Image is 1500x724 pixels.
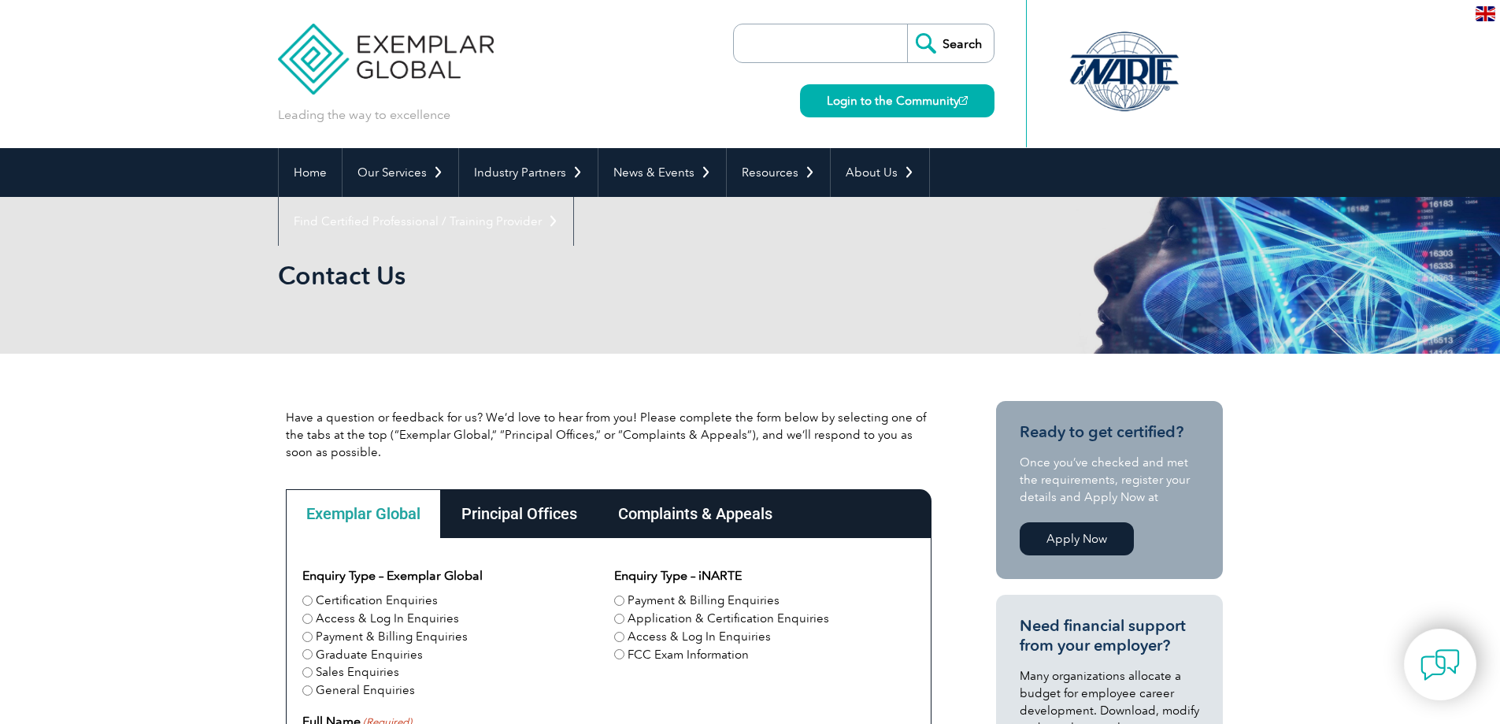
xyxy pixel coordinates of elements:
[302,566,483,585] legend: Enquiry Type – Exemplar Global
[316,681,415,700] label: General Enquiries
[628,592,780,610] label: Payment & Billing Enquiries
[727,148,830,197] a: Resources
[628,628,771,646] label: Access & Log In Enquiries
[1476,6,1495,21] img: en
[459,148,598,197] a: Industry Partners
[1020,616,1199,655] h3: Need financial support from your employer?
[278,260,883,291] h1: Contact Us
[441,489,598,538] div: Principal Offices
[959,96,968,105] img: open_square.png
[1020,454,1199,506] p: Once you’ve checked and met the requirements, register your details and Apply Now at
[1020,522,1134,555] a: Apply Now
[800,84,994,117] a: Login to the Community
[614,566,742,585] legend: Enquiry Type – iNARTE
[286,489,441,538] div: Exemplar Global
[316,663,399,681] label: Sales Enquiries
[831,148,929,197] a: About Us
[907,24,994,62] input: Search
[316,610,459,628] label: Access & Log In Enquiries
[316,646,423,664] label: Graduate Enquiries
[598,489,793,538] div: Complaints & Appeals
[1020,422,1199,442] h3: Ready to get certified?
[279,197,573,246] a: Find Certified Professional / Training Provider
[343,148,458,197] a: Our Services
[286,409,931,461] p: Have a question or feedback for us? We’d love to hear from you! Please complete the form below by...
[1420,645,1460,685] img: contact-chat.png
[628,646,749,664] label: FCC Exam Information
[278,106,450,124] p: Leading the way to excellence
[628,610,829,628] label: Application & Certification Enquiries
[279,148,342,197] a: Home
[316,592,438,610] label: Certification Enquiries
[598,148,726,197] a: News & Events
[316,628,468,646] label: Payment & Billing Enquiries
